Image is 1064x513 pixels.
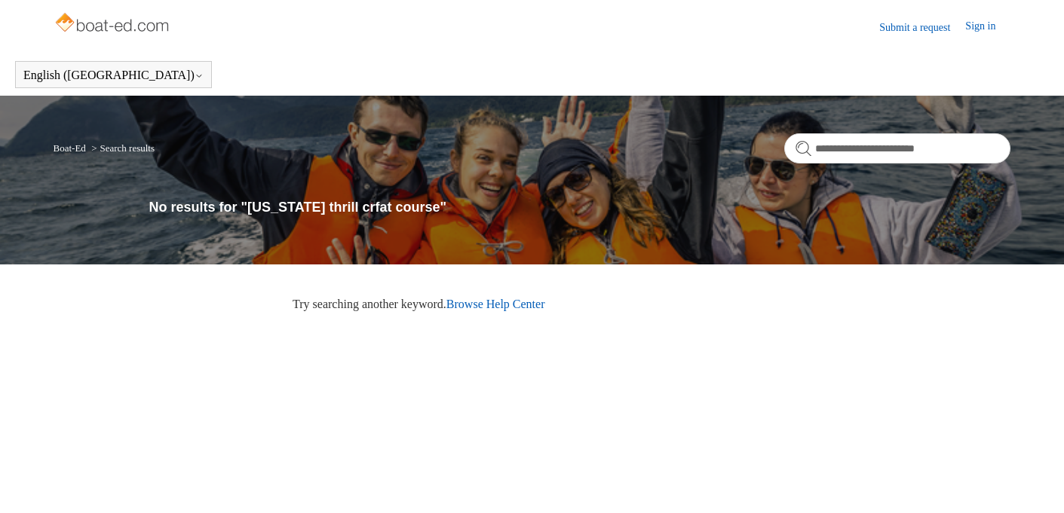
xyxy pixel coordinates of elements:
a: Submit a request [879,20,965,35]
input: Search [784,133,1010,163]
p: Try searching another keyword. [293,295,1010,313]
li: Boat-Ed [54,142,89,154]
a: Browse Help Center [446,298,545,310]
img: Boat-Ed Help Center home page [54,9,173,39]
a: Boat-Ed [54,142,86,154]
li: Search results [88,142,155,154]
h1: No results for "[US_STATE] thrill crfat course" [149,197,1011,218]
button: English ([GEOGRAPHIC_DATA]) [23,69,204,82]
a: Sign in [965,18,1010,36]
